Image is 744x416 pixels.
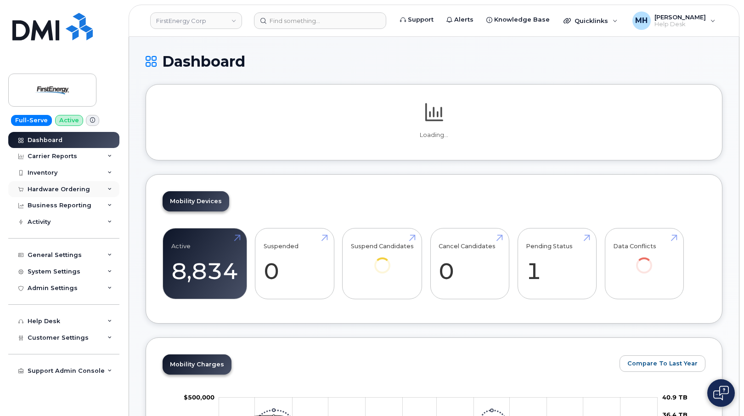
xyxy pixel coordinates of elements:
[184,393,214,401] tspan: $500,000
[184,393,214,401] g: $0
[662,393,688,401] tspan: 40.9 TB
[163,354,231,375] a: Mobility Charges
[264,234,326,294] a: Suspended 0
[439,234,501,294] a: Cancel Candidates 0
[351,234,414,286] a: Suspend Candidates
[620,355,705,372] button: Compare To Last Year
[163,191,229,211] a: Mobility Devices
[163,131,705,139] p: Loading...
[146,53,722,69] h1: Dashboard
[627,359,698,368] span: Compare To Last Year
[713,386,729,400] img: Open chat
[171,234,238,294] a: Active 8,834
[613,234,675,286] a: Data Conflicts
[526,234,588,294] a: Pending Status 1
